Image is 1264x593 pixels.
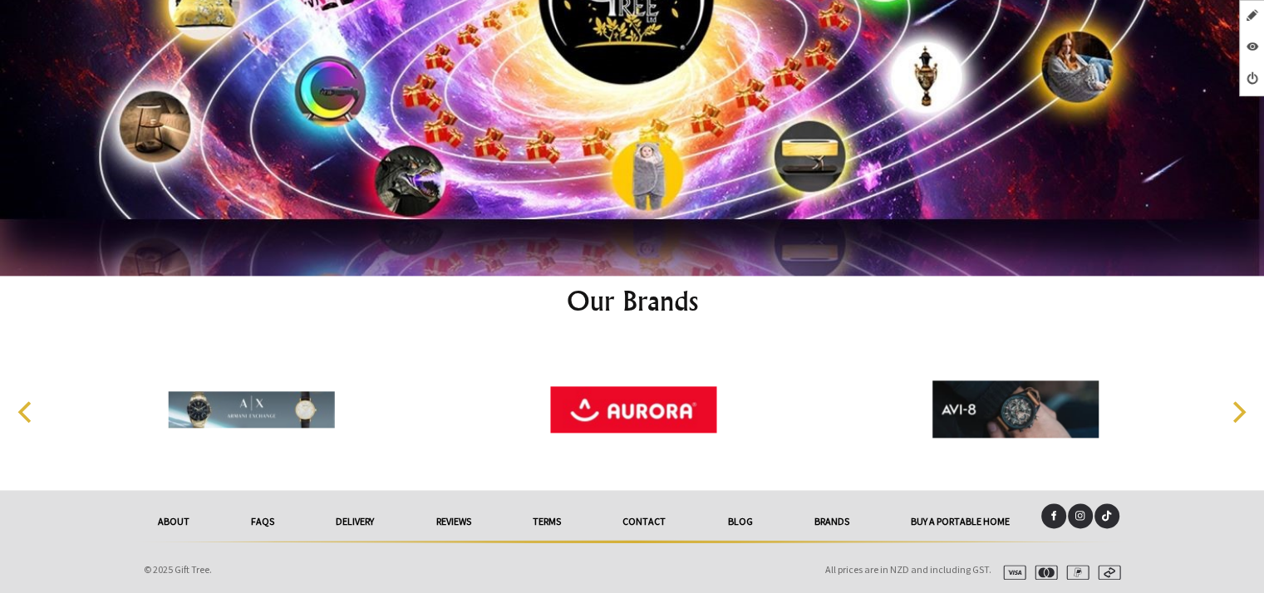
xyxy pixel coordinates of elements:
[1041,503,1066,528] a: Facebook
[127,503,220,540] a: About
[825,563,991,576] span: All prices are in NZD and including GST.
[144,563,212,576] span: © 2025 Gift Tree.
[696,503,783,540] a: Blog
[168,347,334,472] img: Armani Exchange
[220,503,305,540] a: FAQs
[405,503,501,540] a: reviews
[880,503,1040,540] a: Buy a Portable Home
[1094,503,1119,528] a: Tiktok
[1028,565,1058,580] img: mastercard.svg
[592,503,696,540] a: Contact
[932,347,1099,472] img: AVI-8
[784,503,880,540] a: Brands
[1060,565,1089,580] img: paypal.svg
[1219,394,1256,430] button: Next
[305,503,405,540] a: delivery
[502,503,592,540] a: Terms
[996,565,1026,580] img: visa.svg
[8,394,45,430] button: Previous
[550,347,716,472] img: Aurora World
[1091,565,1121,580] img: afterpay.svg
[1068,503,1093,528] a: Instagram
